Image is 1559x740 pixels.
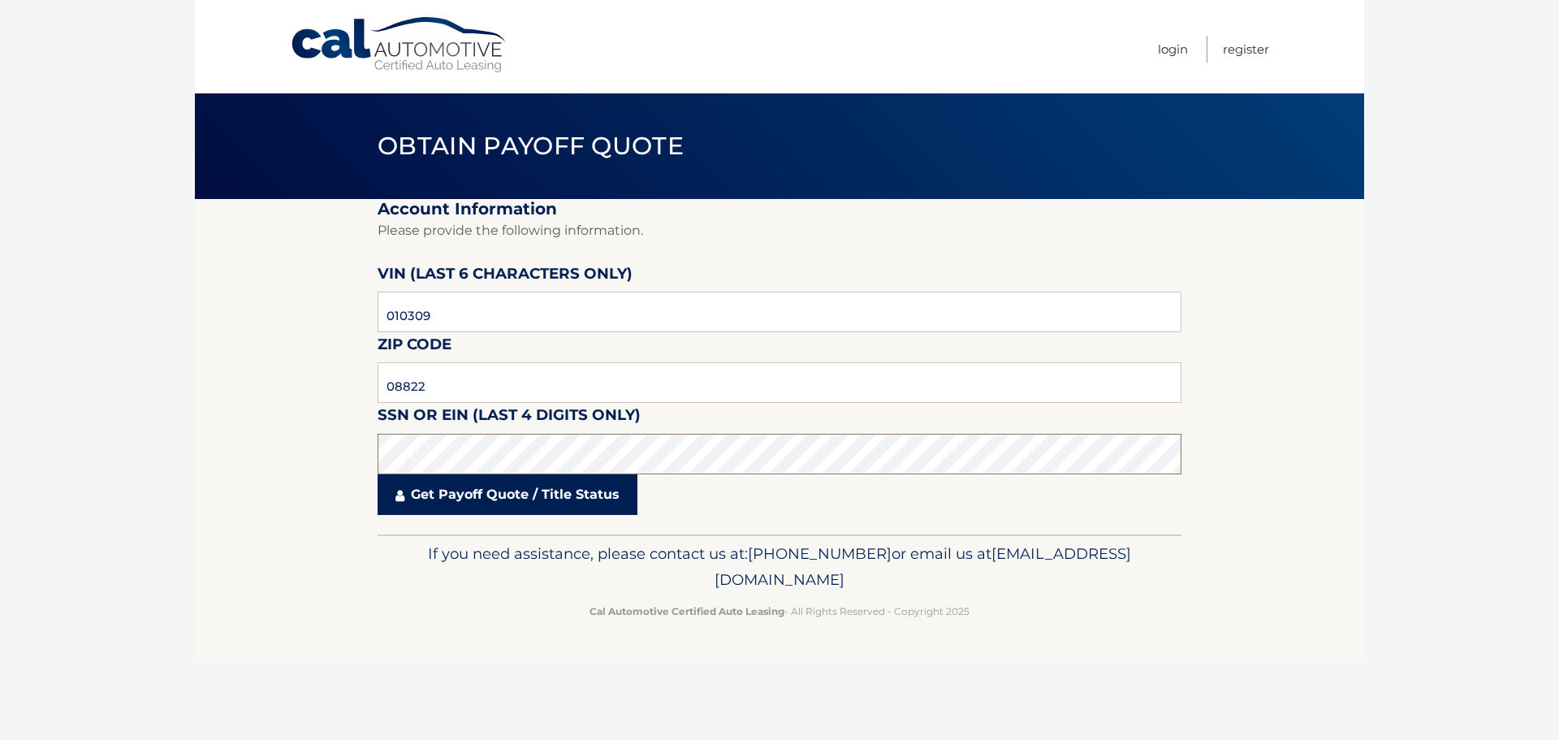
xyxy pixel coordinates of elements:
[378,403,641,433] label: SSN or EIN (last 4 digits only)
[589,605,784,617] strong: Cal Automotive Certified Auto Leasing
[378,131,684,161] span: Obtain Payoff Quote
[378,199,1181,219] h2: Account Information
[378,262,633,292] label: VIN (last 6 characters only)
[290,16,509,74] a: Cal Automotive
[378,219,1181,242] p: Please provide the following information.
[378,474,637,515] a: Get Payoff Quote / Title Status
[1158,36,1188,63] a: Login
[1223,36,1269,63] a: Register
[378,332,451,362] label: Zip Code
[748,544,892,563] span: [PHONE_NUMBER]
[388,541,1171,593] p: If you need assistance, please contact us at: or email us at
[388,603,1171,620] p: - All Rights Reserved - Copyright 2025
